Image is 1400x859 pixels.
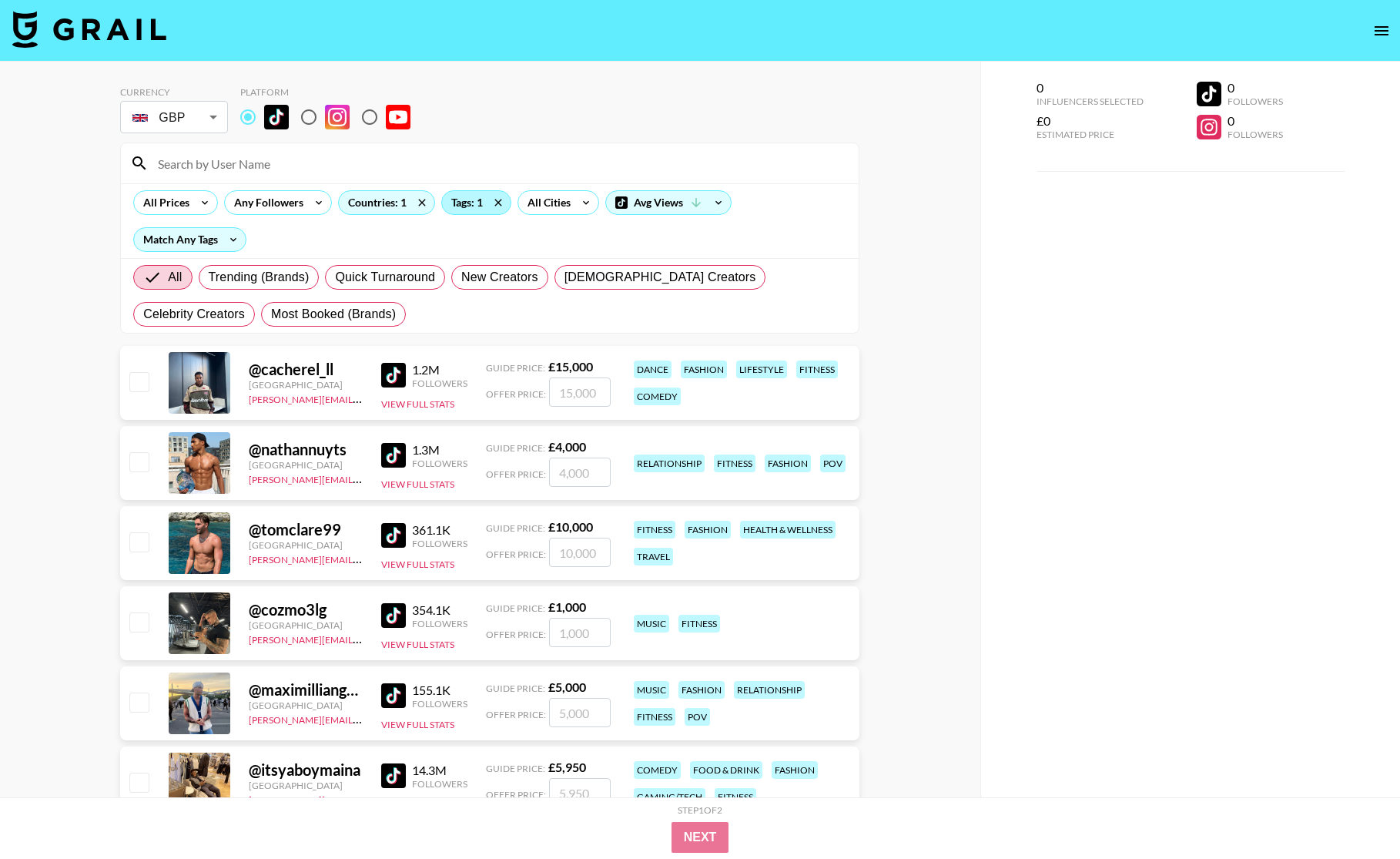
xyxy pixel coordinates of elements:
[486,789,546,800] span: Offer Price:
[264,105,289,129] img: TikTok
[412,778,467,790] div: Followers
[715,788,756,806] div: fitness
[249,680,363,700] div: @ maximilliangee
[548,439,586,454] strong: £ 4,000
[249,539,363,551] div: [GEOGRAPHIC_DATA]
[1323,782,1382,841] iframe: Drift Widget Chat Controller
[249,619,363,631] div: [GEOGRAPHIC_DATA]
[412,442,467,458] div: 1.3M
[412,763,467,778] div: 14.3M
[149,151,849,176] input: Search by User Name
[681,361,727,378] div: fashion
[486,522,545,534] span: Guide Price:
[381,683,406,708] img: TikTok
[634,708,675,726] div: fitness
[486,388,546,400] span: Offer Price:
[634,361,672,378] div: dance
[381,719,454,730] button: View Full Stats
[634,788,705,806] div: gaming/tech
[518,191,574,214] div: All Cities
[634,761,681,779] div: comedy
[685,521,731,539] div: fashion
[225,191,306,214] div: Any Followers
[765,455,811,472] div: fashion
[548,679,586,694] strong: £ 5,000
[249,459,363,471] div: [GEOGRAPHIC_DATA]
[678,804,722,816] div: Step 1 of 2
[412,698,467,710] div: Followers
[143,305,245,324] span: Celebrity Creators
[249,700,363,711] div: [GEOGRAPHIC_DATA]
[1228,129,1283,140] div: Followers
[486,683,545,694] span: Guide Price:
[386,105,410,129] img: YouTube
[249,760,363,780] div: @ itsyaboymaina
[1366,15,1397,46] button: open drawer
[634,548,673,565] div: travel
[549,538,611,567] input: 10,000
[549,377,611,407] input: 15,000
[249,471,477,485] a: [PERSON_NAME][EMAIL_ADDRESS][DOMAIN_NAME]
[549,698,611,727] input: 5,000
[249,631,477,646] a: [PERSON_NAME][EMAIL_ADDRESS][DOMAIN_NAME]
[249,379,363,391] div: [GEOGRAPHIC_DATA]
[381,443,406,468] img: TikTok
[1037,113,1144,129] div: £0
[736,361,787,378] div: lifestyle
[714,455,755,472] div: fitness
[486,709,546,720] span: Offer Price:
[412,377,467,389] div: Followers
[335,268,435,287] span: Quick Turnaround
[381,763,406,788] img: TikTok
[486,442,545,454] span: Guide Price:
[772,761,818,779] div: fashion
[412,618,467,629] div: Followers
[134,191,193,214] div: All Prices
[381,559,454,570] button: View Full Stats
[1228,80,1283,96] div: 0
[271,305,396,324] span: Most Booked (Brands)
[412,538,467,549] div: Followers
[1228,96,1283,107] div: Followers
[249,551,477,565] a: [PERSON_NAME][EMAIL_ADDRESS][DOMAIN_NAME]
[1037,129,1144,140] div: Estimated Price
[249,600,363,619] div: @ cozmo3lg
[381,523,406,548] img: TikTok
[486,362,545,374] span: Guide Price:
[796,361,838,378] div: fitness
[549,778,611,807] input: 5,950
[678,615,720,633] div: fitness
[461,268,538,287] span: New Creators
[634,455,705,472] div: relationship
[249,711,477,726] a: [PERSON_NAME][EMAIL_ADDRESS][DOMAIN_NAME]
[548,599,586,614] strong: £ 1,000
[381,363,406,388] img: TikTok
[634,615,669,633] div: music
[381,639,454,650] button: View Full Stats
[734,681,805,699] div: relationship
[548,519,593,534] strong: £ 10,000
[134,228,246,251] div: Match Any Tags
[1037,96,1144,107] div: Influencers Selected
[549,458,611,487] input: 4,000
[168,268,182,287] span: All
[548,760,586,774] strong: £ 5,950
[486,602,545,614] span: Guide Price:
[442,191,511,214] div: Tags: 1
[564,268,756,287] span: [DEMOGRAPHIC_DATA] Creators
[634,521,675,539] div: fitness
[486,549,546,560] span: Offer Price:
[249,360,363,379] div: @ cacherel_ll
[690,761,762,779] div: food & drink
[240,86,423,98] div: Platform
[486,468,546,480] span: Offer Price:
[249,780,363,791] div: [GEOGRAPHIC_DATA]
[634,681,669,699] div: music
[486,763,545,774] span: Guide Price:
[412,522,467,538] div: 361.1K
[486,629,546,640] span: Offer Price:
[412,458,467,469] div: Followers
[1228,113,1283,129] div: 0
[249,391,477,405] a: [PERSON_NAME][EMAIL_ADDRESS][DOMAIN_NAME]
[740,521,836,539] div: health & wellness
